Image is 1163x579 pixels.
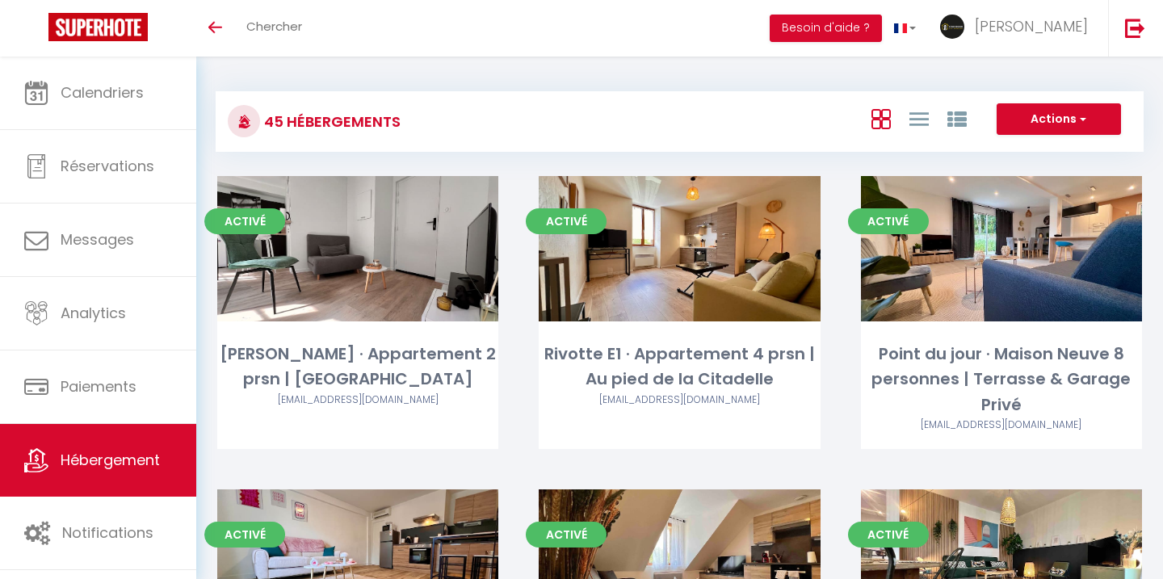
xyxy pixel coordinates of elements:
span: Activé [848,208,929,234]
div: Airbnb [217,392,498,408]
span: Messages [61,229,134,250]
div: Rivotte E1 · Appartement 4 prsn | Au pied de la Citadelle [539,342,820,392]
a: Vue en Liste [909,105,929,132]
span: Activé [848,522,929,548]
div: Airbnb [539,392,820,408]
span: Activé [526,522,607,548]
button: Actions [997,103,1121,136]
span: Activé [204,522,285,548]
span: Activé [526,208,607,234]
img: Super Booking [48,13,148,41]
span: Activé [204,208,285,234]
span: [PERSON_NAME] [975,16,1088,36]
span: Calendriers [61,82,144,103]
h3: 45 Hébergements [260,103,401,140]
span: Notifications [62,522,153,543]
a: Vue par Groupe [947,105,967,132]
span: Hébergement [61,450,160,470]
div: Point du jour · Maison Neuve 8 personnes | Terrasse & Garage Privé [861,342,1142,417]
button: Besoin d'aide ? [770,15,882,42]
span: Analytics [61,303,126,323]
div: [PERSON_NAME] · Appartement 2 prsn | [GEOGRAPHIC_DATA] [217,342,498,392]
span: Chercher [246,18,302,35]
img: logout [1125,18,1145,38]
span: Réservations [61,156,154,176]
div: Airbnb [861,417,1142,433]
span: Paiements [61,376,136,396]
a: Vue en Box [871,105,891,132]
img: ... [940,15,964,39]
